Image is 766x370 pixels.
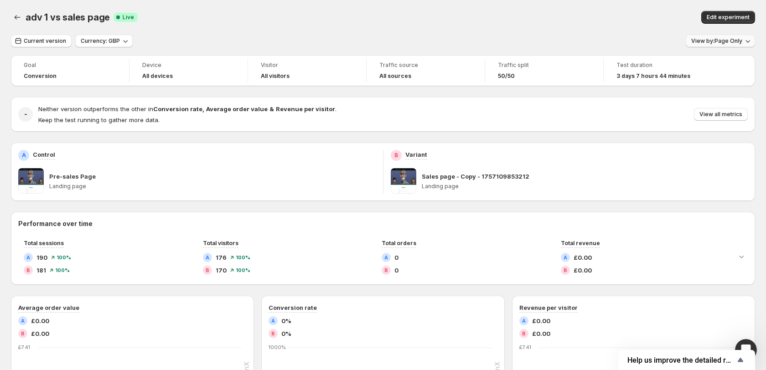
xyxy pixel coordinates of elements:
[24,61,116,81] a: GoalConversion
[276,105,335,113] strong: Revenue per visitor
[7,175,175,334] div: Antony says…
[15,106,142,115] div: Hi ,
[15,37,142,55] div: The team will be back 🕒
[379,62,472,69] span: Traffic source
[14,298,21,306] button: Emoji picker
[6,4,23,21] button: go back
[405,150,427,159] p: Variant
[735,339,757,361] iframe: Intercom live chat
[269,344,286,350] text: 1000%
[379,72,411,80] h4: All sources
[36,266,46,275] span: 181
[18,219,748,228] h2: Performance over time
[691,37,742,45] span: View by: Page Only
[8,279,175,295] textarea: Message…
[57,255,71,260] span: 100 %
[522,318,526,324] h2: A
[206,267,209,273] h2: B
[394,266,399,275] span: 0
[26,12,110,23] span: adv 1 vs sales page
[58,298,65,306] button: Start recording
[269,303,317,312] h3: Conversion rate
[7,101,175,175] div: Antony says…
[15,15,87,31] b: [EMAIL_ADDRESS][DOMAIN_NAME]
[616,62,709,69] span: Test duration
[7,175,150,334] div: I apologize for the inconvenience you experienced. To better understand, could you please share a...
[24,62,116,69] span: Goal
[24,120,83,127] b: [PERSON_NAME]
[142,62,235,69] span: Device
[123,14,134,21] span: Live
[49,183,376,190] p: Landing page
[522,331,526,336] h2: B
[384,255,388,260] h2: A
[75,35,133,47] button: Currency: GBP
[39,82,90,89] b: [PERSON_NAME]
[694,108,748,121] button: View all metrics
[532,329,550,338] span: £0.00
[382,240,416,247] span: Total orders
[206,105,268,113] strong: Average order value
[271,331,275,336] h2: B
[498,62,590,69] span: Traffic split
[701,11,755,24] button: Edit experiment
[18,303,79,312] h3: Average order value
[384,267,388,273] h2: B
[43,298,51,306] button: Upload attachment
[627,356,735,365] span: Help us improve the detailed report for A/B campaigns
[26,5,41,20] img: Profile image for Antony
[39,82,155,90] div: joined the conversation
[24,72,57,80] span: Conversion
[24,240,64,247] span: Total sessions
[142,61,235,81] a: DeviceAll devices
[532,316,550,325] span: £0.00
[236,267,250,273] span: 100 %
[206,255,209,260] h2: A
[236,255,250,260] span: 100 %
[29,298,36,306] button: Gif picker
[707,14,750,21] span: Edit experiment
[153,105,202,113] strong: Conversion rate
[55,267,70,273] span: 100 %
[22,152,26,159] h2: A
[216,266,227,275] span: 170
[281,316,291,325] span: 0%
[15,180,142,243] div: I apologize for the inconvenience you experienced. To better understand, could you please share a...
[33,150,55,159] p: Control
[564,267,567,273] h2: B
[24,37,66,45] span: Current version
[261,72,290,80] h4: All visitors
[7,101,150,175] div: Hi[PERSON_NAME],It's[PERSON_NAME]fromGemX Support Team! Thank you for reaching out!We hope you ar...
[519,303,578,312] h3: Revenue per visitor
[11,11,24,24] button: Back
[38,116,160,123] span: Keep the test running to gather more data.
[203,240,238,247] span: Total visitors
[31,316,49,325] span: £0.00
[36,253,47,262] span: 190
[18,344,30,350] text: £7.41
[261,61,353,81] a: VisitorAll visitors
[21,107,80,114] b: [PERSON_NAME]
[31,329,49,338] span: £0.00
[699,111,742,118] span: View all metrics
[81,37,120,45] span: Currency: GBP
[11,35,72,47] button: Current version
[735,250,748,263] button: Expand chart
[24,110,27,119] h2: -
[15,151,142,169] div: We hope you are great, and thank you for your patience.
[616,61,709,81] a: Test duration3 days 7 hours 44 minutes
[216,253,227,262] span: 176
[422,172,529,181] p: Sales page - Copy - 1757109853212
[7,67,175,80] div: [DATE]
[394,152,398,159] h2: B
[627,355,746,365] button: Show survey - Help us improve the detailed report for A/B campaigns
[261,62,353,69] span: Visitor
[269,105,274,113] strong: &
[281,329,291,338] span: 0%
[142,72,173,80] h4: All devices
[271,318,275,324] h2: A
[44,11,62,21] p: Active
[202,105,204,113] strong: ,
[15,120,119,136] b: GemX Support Team
[498,72,515,80] span: 50/50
